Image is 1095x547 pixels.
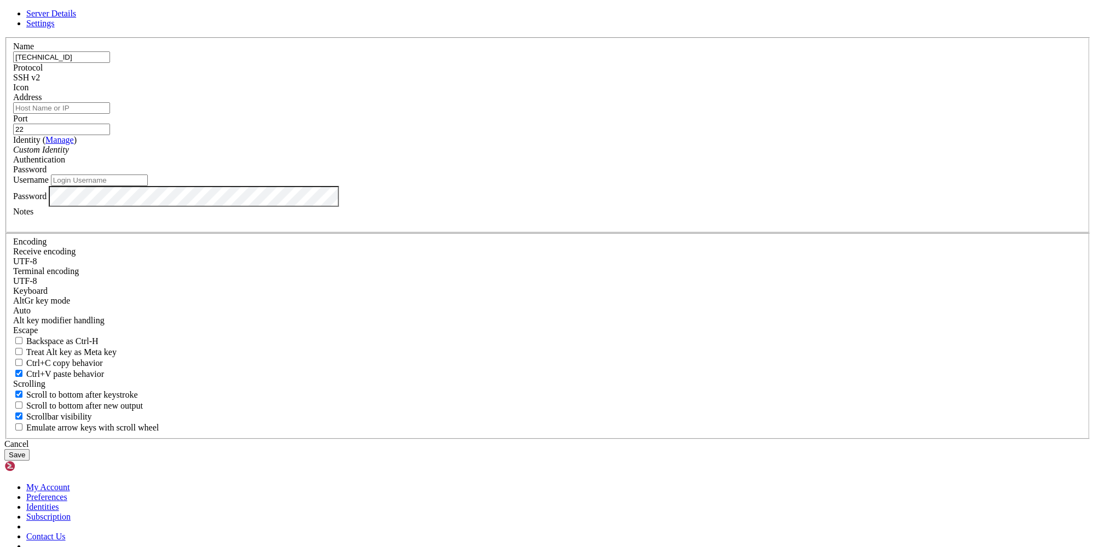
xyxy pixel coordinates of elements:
[13,73,1082,83] div: SSH v2
[26,19,55,28] a: Settings
[13,296,70,305] label: Set the expected encoding for data received from the host. If the encodings do not match, visual ...
[13,237,47,246] label: Encoding
[13,175,49,184] label: Username
[4,449,30,461] button: Save
[13,102,110,114] input: Host Name or IP
[13,306,31,315] span: Auto
[13,165,1082,174] div: Password
[4,461,67,472] img: Shellngn
[15,412,22,420] input: Scrollbar visibility
[26,336,99,346] span: Backspace as Ctrl-H
[26,390,138,399] span: Scroll to bottom after keystroke
[13,135,77,144] label: Identity
[15,391,22,398] input: Scroll to bottom after keystroke
[13,286,48,295] label: Keyboard
[15,423,22,430] input: Emulate arrow keys with scroll wheel
[15,359,22,366] input: Ctrl+C copy behavior
[13,347,117,357] label: Whether the Alt key acts as a Meta key or as a distinct Alt key.
[13,73,40,82] span: SSH v2
[26,369,104,379] span: Ctrl+V paste behavior
[13,124,110,135] input: Port Number
[26,9,76,18] a: Server Details
[26,532,66,541] a: Contact Us
[26,401,143,410] span: Scroll to bottom after new output
[13,257,37,266] span: UTF-8
[13,423,159,432] label: When using the alternative screen buffer, and DECCKM (Application Cursor Keys) is active, mouse w...
[13,412,92,421] label: The vertical scrollbar mode.
[13,83,28,92] label: Icon
[13,207,33,216] label: Notes
[13,51,110,63] input: Server Name
[13,325,1082,335] div: Escape
[13,155,65,164] label: Authentication
[26,492,67,502] a: Preferences
[13,316,105,325] label: Controls how the Alt key is handled. Escape: Send an ESC prefix. 8-Bit: Add 128 to the typed char...
[13,266,79,276] label: The default terminal encoding. ISO-2022 enables character map translations (like graphics maps). ...
[26,502,59,511] a: Identities
[13,145,69,154] i: Custom Identity
[13,276,1082,286] div: UTF-8
[4,439,1091,449] div: Cancel
[15,348,22,355] input: Treat Alt key as Meta key
[51,174,148,186] input: Login Username
[13,379,45,388] label: Scrolling
[13,42,34,51] label: Name
[13,401,143,410] label: Scroll to bottom after new output.
[13,369,104,379] label: Ctrl+V pastes if true, sends ^V to host if false. Ctrl+Shift+V sends ^V to host if true, pastes i...
[13,247,76,256] label: Set the expected encoding for data received from the host. If the encodings do not match, visual ...
[13,390,138,399] label: Whether to scroll to the bottom on any keystroke.
[26,512,71,521] a: Subscription
[43,135,77,144] span: ( )
[13,145,1082,155] div: Custom Identity
[13,92,42,102] label: Address
[26,412,92,421] span: Scrollbar visibility
[13,191,47,200] label: Password
[26,358,103,368] span: Ctrl+C copy behavior
[26,423,159,432] span: Emulate arrow keys with scroll wheel
[13,114,28,123] label: Port
[13,257,1082,266] div: UTF-8
[45,135,74,144] a: Manage
[26,347,117,357] span: Treat Alt key as Meta key
[15,337,22,344] input: Backspace as Ctrl-H
[13,276,37,286] span: UTF-8
[15,401,22,409] input: Scroll to bottom after new output
[13,358,103,368] label: Ctrl-C copies if true, send ^C to host if false. Ctrl-Shift-C sends ^C to host if true, copies if...
[13,336,99,346] label: If true, the backspace should send BS ('\x08', aka ^H). Otherwise the backspace key should send '...
[13,165,47,174] span: Password
[15,370,22,377] input: Ctrl+V paste behavior
[13,306,1082,316] div: Auto
[13,325,38,335] span: Escape
[13,63,43,72] label: Protocol
[26,482,70,492] a: My Account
